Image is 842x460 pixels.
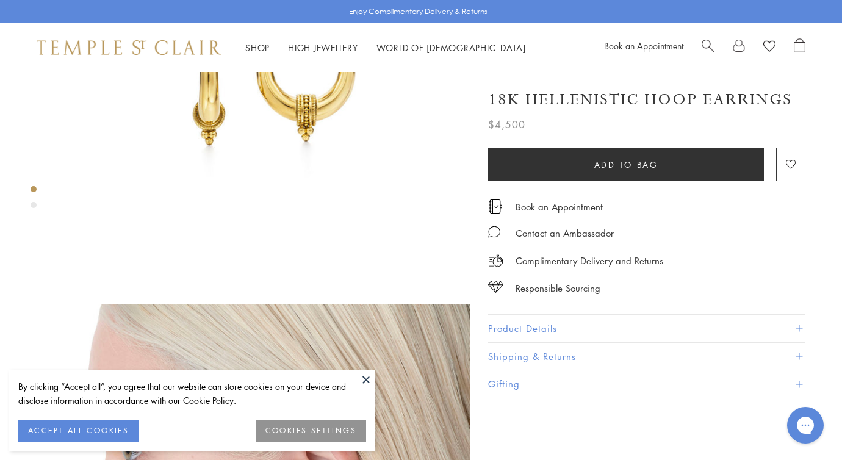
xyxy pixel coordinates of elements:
[31,183,37,218] div: Product gallery navigation
[245,41,270,54] a: ShopShop
[488,199,503,214] img: icon_appointment.svg
[516,200,603,214] a: Book an Appointment
[37,40,221,55] img: Temple St. Clair
[516,281,600,296] div: Responsible Sourcing
[488,148,764,181] button: Add to bag
[256,420,366,442] button: COOKIES SETTINGS
[763,38,775,57] a: View Wishlist
[604,40,683,52] a: Book an Appointment
[488,226,500,238] img: MessageIcon-01_2.svg
[488,281,503,293] img: icon_sourcing.svg
[516,253,663,268] p: Complimentary Delivery and Returns
[349,5,488,18] p: Enjoy Complimentary Delivery & Returns
[488,89,792,110] h1: 18K Hellenistic Hoop Earrings
[488,343,805,370] button: Shipping & Returns
[702,38,714,57] a: Search
[488,315,805,342] button: Product Details
[245,40,526,56] nav: Main navigation
[488,253,503,268] img: icon_delivery.svg
[781,403,830,448] iframe: Gorgias live chat messenger
[18,379,366,408] div: By clicking “Accept all”, you agree that our website can store cookies on your device and disclos...
[488,117,525,132] span: $4,500
[376,41,526,54] a: World of [DEMOGRAPHIC_DATA]World of [DEMOGRAPHIC_DATA]
[488,370,805,398] button: Gifting
[288,41,358,54] a: High JewelleryHigh Jewellery
[594,158,658,171] span: Add to bag
[794,38,805,57] a: Open Shopping Bag
[516,226,614,241] div: Contact an Ambassador
[18,420,139,442] button: ACCEPT ALL COOKIES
